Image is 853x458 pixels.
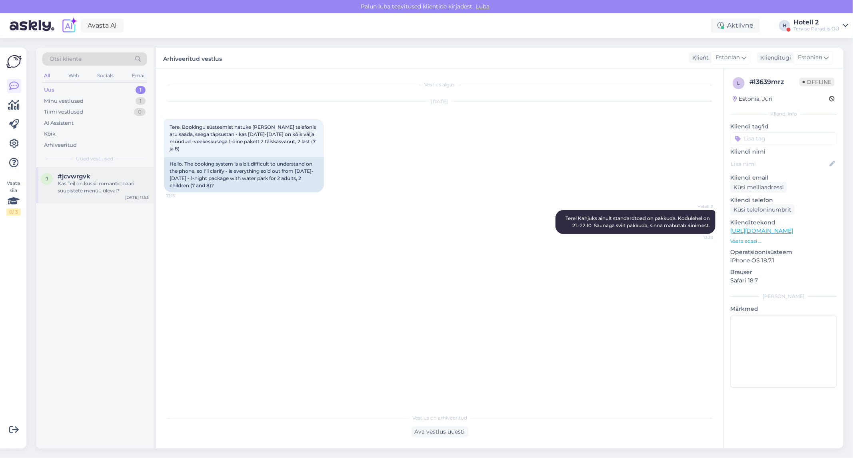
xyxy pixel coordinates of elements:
[749,77,799,87] div: # l3639mrz
[730,268,837,276] p: Brauser
[711,18,760,33] div: Aktiivne
[798,53,822,62] span: Estonian
[793,26,839,32] div: Tervise Paradiis OÜ
[136,86,146,94] div: 1
[412,414,467,422] span: Vestlus on arhiveeritud
[683,204,713,210] span: Hotell 2
[163,52,222,63] label: Arhiveeritud vestlus
[412,426,468,437] div: Ava vestlus uuesti
[58,173,90,180] span: #jcvwrgvk
[61,17,78,34] img: explore-ai
[46,176,48,182] span: j
[730,196,837,204] p: Kliendi telefon
[793,19,848,32] a: Hotell 2Tervise Paradiis OÜ
[730,204,795,215] div: Küsi telefoninumbrit
[737,80,740,86] span: l
[44,86,54,94] div: Uus
[44,119,74,127] div: AI Assistent
[730,256,837,265] p: iPhone OS 18.7.1
[730,122,837,131] p: Kliendi tag'id
[715,53,740,62] span: Estonian
[757,54,791,62] div: Klienditugi
[44,97,84,105] div: Minu vestlused
[730,110,837,118] div: Kliendi info
[730,238,837,245] p: Vaata edasi ...
[6,54,22,69] img: Askly Logo
[76,155,114,162] span: Uued vestlused
[730,132,837,144] input: Lisa tag
[58,180,149,194] div: Kas Teil on kuskil romantic baari suupistete menüü üleval?
[50,55,82,63] span: Otsi kliente
[683,234,713,240] span: 13:33
[474,3,492,10] span: Luba
[170,124,317,152] span: Tere. Bookingu süsteemist natuke [PERSON_NAME] telefonis aru saada, seega täpsustan - kas [DATE]-...
[44,141,77,149] div: Arhiveeritud
[730,248,837,256] p: Operatsioonisüsteem
[6,208,21,216] div: 0 / 3
[164,98,715,105] div: [DATE]
[166,193,196,199] span: 13:15
[731,160,828,168] input: Lisa nimi
[125,194,149,200] div: [DATE] 11:53
[730,174,837,182] p: Kliendi email
[730,227,793,234] a: [URL][DOMAIN_NAME]
[730,182,787,193] div: Küsi meiliaadressi
[565,215,711,228] span: Tere! Kahjuks ainult standardtoad on pakkuda. Kodulehel on 21.-22.10 Saunaga sviit pakkuda, sinna...
[6,180,21,216] div: Vaata siia
[730,276,837,285] p: Safari 18.7
[730,148,837,156] p: Kliendi nimi
[779,20,790,31] div: H
[730,305,837,313] p: Märkmed
[799,78,835,86] span: Offline
[134,108,146,116] div: 0
[44,108,83,116] div: Tiimi vestlused
[793,19,839,26] div: Hotell 2
[44,130,56,138] div: Kõik
[42,70,52,81] div: All
[136,97,146,105] div: 1
[130,70,147,81] div: Email
[733,95,773,103] div: Estonia, Jüri
[730,218,837,227] p: Klienditeekond
[730,293,837,300] div: [PERSON_NAME]
[67,70,81,81] div: Web
[164,157,324,192] div: Hello. The booking system is a bit difficult to understand on the phone, so I'll clarify - is eve...
[81,19,124,32] a: Avasta AI
[96,70,115,81] div: Socials
[689,54,709,62] div: Klient
[164,81,715,88] div: Vestlus algas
